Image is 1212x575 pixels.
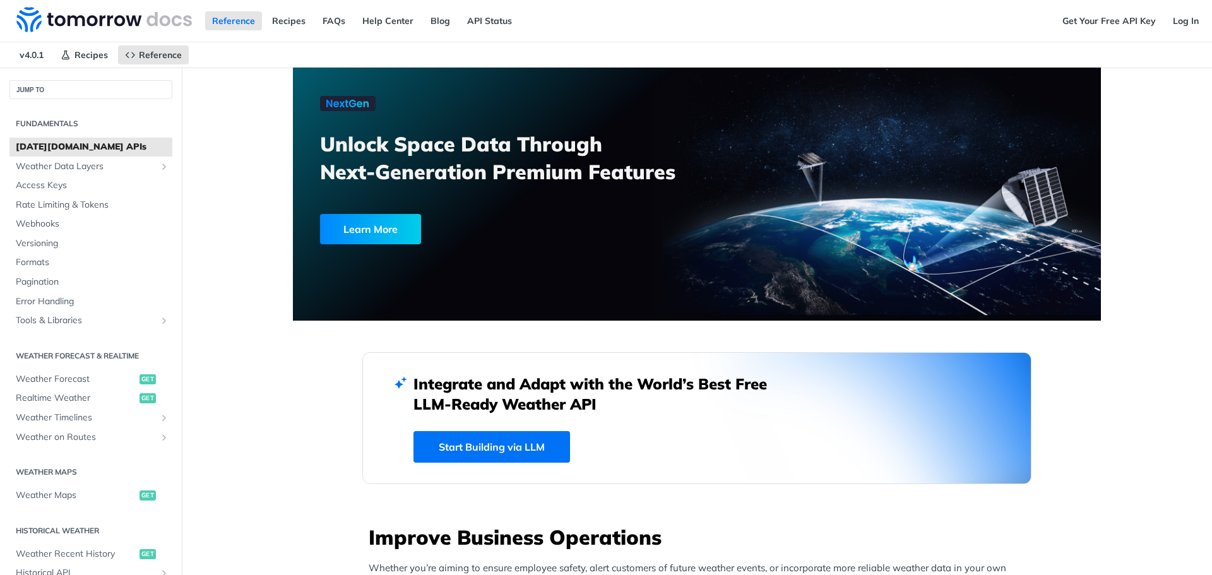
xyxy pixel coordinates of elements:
a: Log In [1166,11,1206,30]
a: Get Your Free API Key [1055,11,1163,30]
span: Tools & Libraries [16,314,156,327]
h2: Weather Forecast & realtime [9,350,172,362]
a: Error Handling [9,292,172,311]
span: Formats [16,256,169,269]
a: Reference [205,11,262,30]
h2: Weather Maps [9,466,172,478]
a: Weather Recent Historyget [9,545,172,564]
span: Recipes [74,49,108,61]
h2: Historical Weather [9,525,172,536]
a: Versioning [9,234,172,253]
span: get [140,490,156,501]
span: Weather on Routes [16,431,156,444]
span: Reference [139,49,182,61]
a: Help Center [355,11,420,30]
span: Weather Forecast [16,373,136,386]
div: Learn More [320,214,421,244]
a: Tools & LibrariesShow subpages for Tools & Libraries [9,311,172,330]
span: Webhooks [16,218,169,230]
a: Weather Mapsget [9,486,172,505]
a: Webhooks [9,215,172,234]
h2: Integrate and Adapt with the World’s Best Free LLM-Ready Weather API [413,374,786,414]
a: API Status [460,11,519,30]
a: Weather Data LayersShow subpages for Weather Data Layers [9,157,172,176]
a: Recipes [54,45,115,64]
a: Realtime Weatherget [9,389,172,408]
a: Reference [118,45,189,64]
span: get [140,374,156,384]
button: JUMP TO [9,80,172,99]
button: Show subpages for Weather Timelines [159,413,169,423]
span: Versioning [16,237,169,250]
a: Learn More [320,214,633,244]
a: Weather TimelinesShow subpages for Weather Timelines [9,408,172,427]
span: [DATE][DOMAIN_NAME] APIs [16,141,169,153]
a: Weather Forecastget [9,370,172,389]
span: Weather Timelines [16,412,156,424]
button: Show subpages for Weather on Routes [159,432,169,442]
a: Recipes [265,11,312,30]
img: NextGen [320,96,376,111]
span: Access Keys [16,179,169,192]
span: v4.0.1 [13,45,50,64]
button: Show subpages for Tools & Libraries [159,316,169,326]
h3: Improve Business Operations [369,523,1031,551]
a: Blog [424,11,457,30]
a: FAQs [316,11,352,30]
span: Pagination [16,276,169,288]
span: Weather Maps [16,489,136,502]
a: Access Keys [9,176,172,195]
h3: Unlock Space Data Through Next-Generation Premium Features [320,130,711,186]
a: Pagination [9,273,172,292]
span: Error Handling [16,295,169,308]
button: Show subpages for Weather Data Layers [159,162,169,172]
img: Tomorrow.io Weather API Docs [16,7,192,32]
span: Rate Limiting & Tokens [16,199,169,211]
span: Weather Data Layers [16,160,156,173]
a: [DATE][DOMAIN_NAME] APIs [9,138,172,157]
span: get [140,393,156,403]
h2: Fundamentals [9,118,172,129]
span: Weather Recent History [16,548,136,560]
a: Formats [9,253,172,272]
a: Weather on RoutesShow subpages for Weather on Routes [9,428,172,447]
a: Start Building via LLM [413,431,570,463]
span: Realtime Weather [16,392,136,405]
a: Rate Limiting & Tokens [9,196,172,215]
span: get [140,549,156,559]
